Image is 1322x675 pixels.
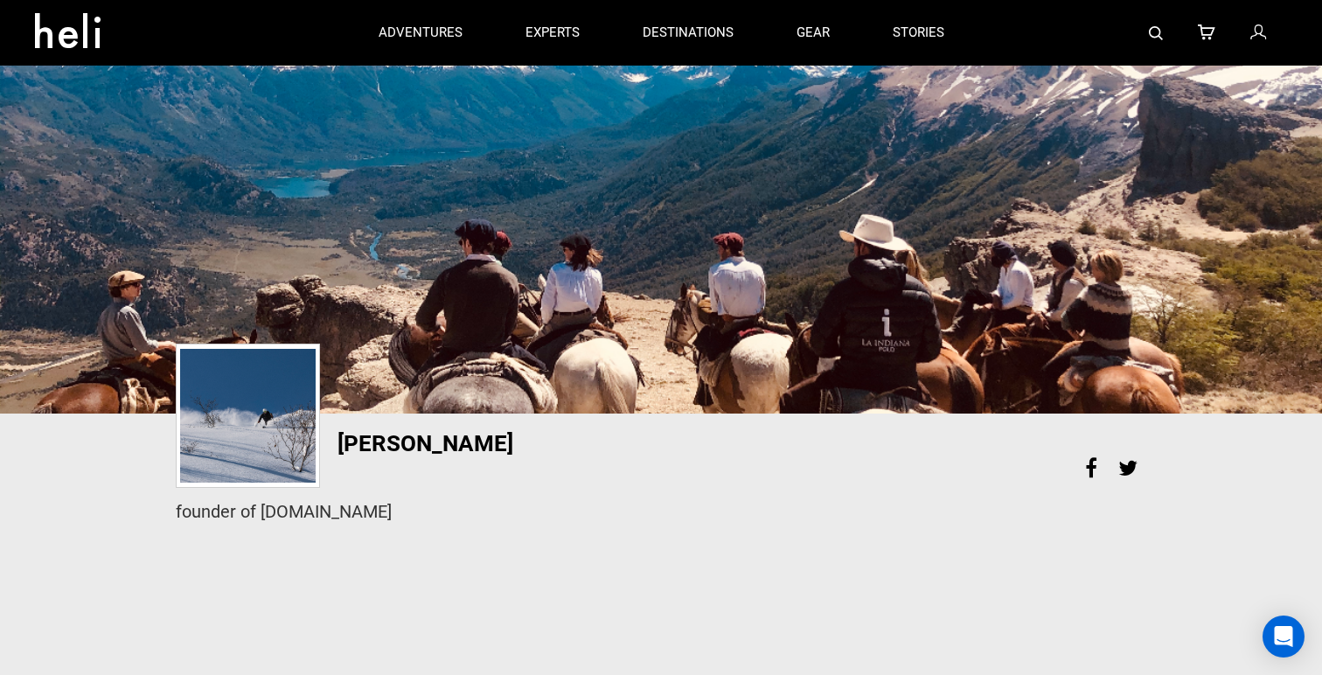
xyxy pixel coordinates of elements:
img: search-bar-icon.svg [1149,26,1163,40]
p: destinations [643,24,734,42]
h1: [PERSON_NAME] [337,431,827,456]
img: profile_pic_db31161b4732b37e6495e63c58cb2ed7.png [180,349,316,483]
p: experts [525,24,580,42]
div: founder of [DOMAIN_NAME] [176,499,1146,525]
div: Open Intercom Messenger [1263,616,1305,658]
p: adventures [379,24,463,42]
